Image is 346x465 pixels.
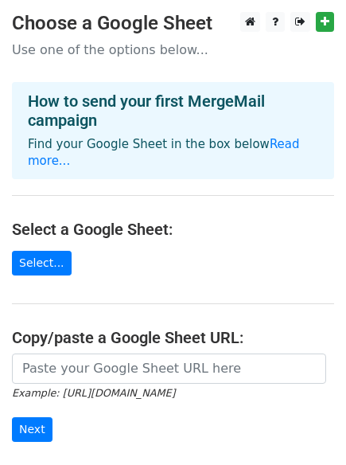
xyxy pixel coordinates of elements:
h4: Copy/paste a Google Sheet URL: [12,328,334,347]
a: Select... [12,251,72,275]
input: Next [12,417,52,442]
input: Paste your Google Sheet URL here [12,354,326,384]
h4: How to send your first MergeMail campaign [28,92,318,130]
h3: Choose a Google Sheet [12,12,334,35]
h4: Select a Google Sheet: [12,220,334,239]
p: Find your Google Sheet in the box below [28,136,318,170]
p: Use one of the options below... [12,41,334,58]
small: Example: [URL][DOMAIN_NAME] [12,387,175,399]
a: Read more... [28,137,300,168]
